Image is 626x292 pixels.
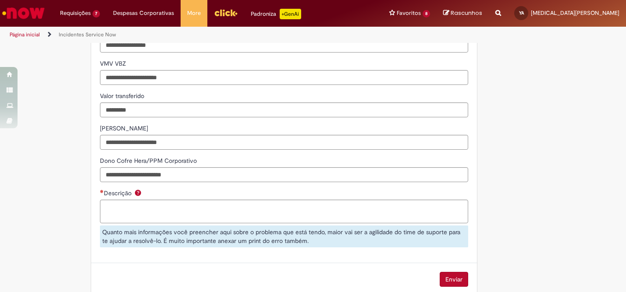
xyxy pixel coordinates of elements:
[92,10,100,18] span: 7
[451,9,482,17] span: Rascunhos
[59,31,116,38] a: Incidentes Service Now
[531,9,619,17] span: [MEDICAL_DATA][PERSON_NAME]
[100,102,468,117] input: Valor transferido
[100,135,468,150] input: Cofre Hera
[100,157,199,165] span: Somente leitura - Dono Cofre Hera/PPM Corporativo
[423,10,430,18] span: 8
[100,225,468,247] div: Quanto mais informações você preencher aqui sobre o problema que está tendo, maior vai ser a agil...
[10,31,40,38] a: Página inicial
[104,189,133,197] span: Descrição
[133,189,143,196] span: Ajuda para Descrição
[113,9,174,18] span: Despesas Corporativas
[397,9,421,18] span: Favoritos
[100,38,468,53] input: VMV NBZ
[443,9,482,18] a: Rascunhos
[440,272,468,287] button: Enviar
[100,70,468,85] input: VMV VBZ
[100,124,150,132] span: Somente leitura - Cofre Hera
[214,6,238,19] img: click_logo_yellow_360x200.png
[251,9,301,19] div: Padroniza
[60,9,91,18] span: Requisições
[7,27,411,43] ul: Trilhas de página
[519,10,524,16] span: YA
[280,9,301,19] p: +GenAi
[187,9,201,18] span: More
[100,190,104,193] span: Necessários
[100,92,146,100] span: Somente leitura - Valor transferido
[100,167,468,182] input: Dono Cofre Hera/PPM Corporativo
[100,60,128,67] span: Somente leitura - VMV VBZ
[1,4,46,22] img: ServiceNow
[100,200,468,223] textarea: Descrição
